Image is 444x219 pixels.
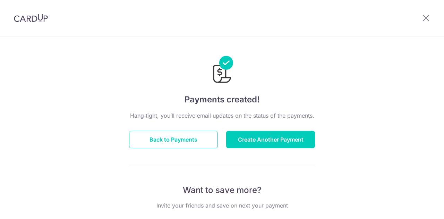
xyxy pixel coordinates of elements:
[226,131,315,148] button: Create Another Payment
[129,185,315,196] p: Want to save more?
[129,111,315,120] p: Hang tight, you’ll receive email updates on the status of the payments.
[129,93,315,106] h4: Payments created!
[129,201,315,210] p: Invite your friends and save on next your payment
[14,14,48,22] img: CardUp
[129,131,218,148] button: Back to Payments
[211,56,233,85] img: Payments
